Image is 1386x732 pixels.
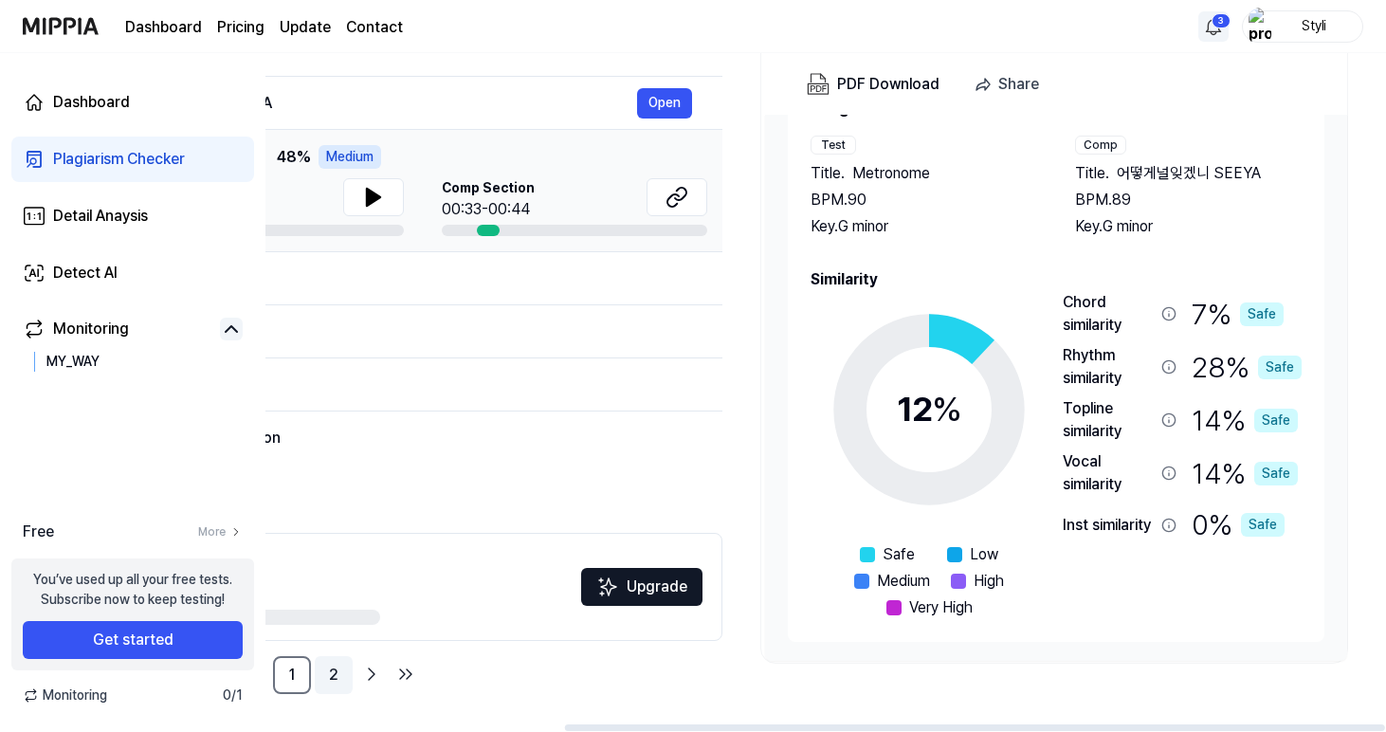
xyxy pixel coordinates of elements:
a: Pricing [217,16,264,39]
span: Very High [909,596,973,619]
div: Rhythm similarity [1063,344,1154,390]
div: 12 [897,384,962,435]
div: 어떻게널잊겠니 SEEYA [131,92,637,115]
span: Comp Section [442,178,535,198]
a: 1 [273,656,311,694]
span: 어떻게널잊겠니 SEEYA [1117,162,1261,185]
span: Low [970,543,998,566]
a: Monitoring [23,318,212,340]
span: Title . [1075,162,1109,185]
div: Vocal similarity [1063,450,1154,496]
button: profileStyli [1242,10,1363,43]
div: Styli [1277,15,1351,36]
span: Free [23,521,54,543]
a: Song InfoTestTitle.MetronomeBPM.90Key.G minorCompTitle.어떻게널잊겠니 SEEYABPM.89Key.G minorSimilarity12... [765,115,1347,661]
th: Title [131,30,722,76]
div: Share [998,72,1039,97]
div: 3 [1212,13,1231,28]
span: Title . [811,162,845,185]
div: Medium [319,145,381,169]
div: MY_WAY [46,352,100,372]
a: SparklesUpgrade [581,584,702,602]
span: Medium [877,570,930,593]
img: profile [1249,8,1271,46]
div: Topline similarity [1063,397,1154,443]
button: 알림3 [1198,11,1229,42]
div: Safe [1254,462,1298,485]
div: Tu Kali Nagin Bangi [131,320,692,343]
a: Contact [346,16,403,39]
button: PDF Download [803,65,943,103]
a: Go to next page [356,659,387,689]
div: 00:33-00:44 [442,198,535,221]
div: CHANGE RM [131,267,692,290]
div: BPM. 90 [811,189,1037,211]
div: You’ve used up all your free tests. Subscribe now to keep testing! [33,570,232,610]
div: Plagiarism Checker [53,148,185,171]
a: Detail Anaysis [11,193,254,239]
div: BPM. 89 [1075,189,1302,211]
button: Share [966,65,1054,103]
h2: Similarity [811,268,1302,291]
div: Detect AI [53,262,118,284]
span: High [974,570,1004,593]
div: Dashboard [53,91,130,114]
button: Open [637,88,692,119]
span: % [932,389,962,430]
span: Monitoring [23,686,107,705]
button: Get started [23,621,243,659]
a: Dashboard [125,16,202,39]
a: Dashboard [11,80,254,125]
div: Detail Anaysis [53,205,148,228]
span: Metronome [852,162,930,185]
div: 14 % [1192,397,1298,443]
span: 0 / 1 [223,686,243,705]
div: Inst similarity [1063,514,1154,537]
a: Go to last page [391,659,421,689]
div: Mystic of the Horizon [131,427,692,449]
div: Safe [1240,302,1284,326]
div: Test [811,136,856,155]
div: 14 % [1192,450,1298,496]
div: Comp [1075,136,1126,155]
div: Safe [1258,356,1302,379]
div: Safe [1254,409,1298,432]
a: 2 [315,656,353,694]
span: 48 % [277,146,311,169]
a: Update [280,16,331,39]
div: DeViL [131,374,692,396]
a: Detect AI [11,250,254,296]
div: PDF Download [837,72,939,97]
div: Monitoring [53,318,129,340]
img: Sparkles [596,576,619,598]
img: PDF Download [807,73,830,96]
div: Chord similarity [1063,291,1154,337]
a: Plagiarism Checker [11,137,254,182]
div: Key. G minor [811,215,1037,238]
div: Safe [1241,513,1285,537]
div: 7 % [1192,291,1284,337]
button: Upgrade [581,568,702,606]
div: 28 % [1192,344,1302,390]
img: 알림 [1202,15,1225,38]
div: 0 % [1192,503,1285,546]
a: More [198,523,243,540]
div: Key. G minor [1075,215,1302,238]
span: Safe [883,543,915,566]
